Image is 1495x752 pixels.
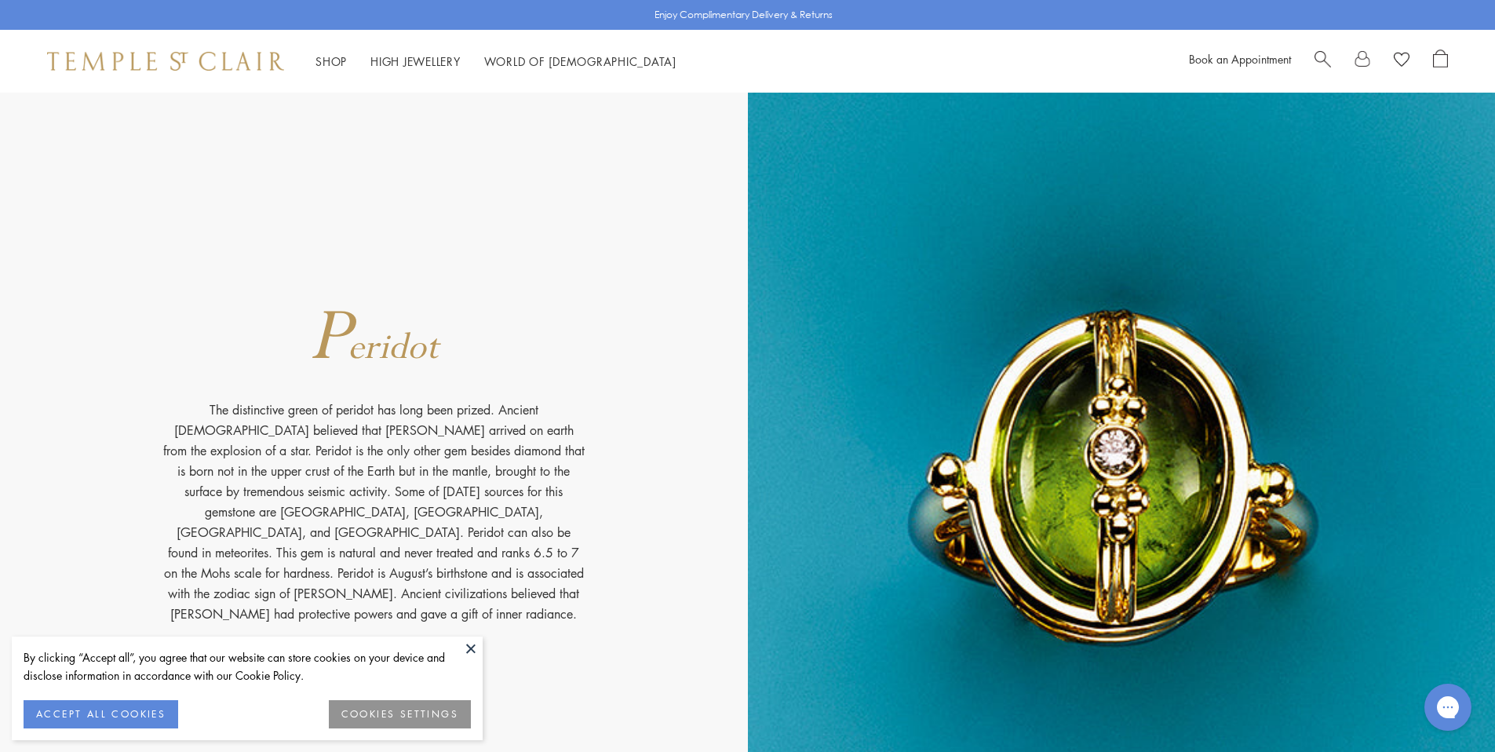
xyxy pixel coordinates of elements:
a: High JewelleryHigh Jewellery [370,53,461,69]
a: Search [1315,49,1331,73]
p: Enjoy Complimentary Delivery & Returns [655,7,833,23]
nav: Main navigation [315,52,676,71]
a: Open Shopping Bag [1433,49,1448,73]
div: By clicking “Accept all”, you agree that our website can store cookies on your device and disclos... [24,648,471,684]
a: Book an Appointment [1189,51,1291,67]
a: View Wishlist [1394,49,1409,73]
iframe: Gorgias live chat messenger [1417,678,1479,736]
span: eridot [348,324,438,371]
span: P [309,291,350,385]
button: ACCEPT ALL COOKIES [24,700,178,728]
img: Temple St. Clair [47,52,284,71]
a: World of [DEMOGRAPHIC_DATA]World of [DEMOGRAPHIC_DATA] [484,53,676,69]
p: The distinctive green of peridot has long been prized. Ancient [DEMOGRAPHIC_DATA] believed that [... [162,400,585,624]
button: COOKIES SETTINGS [329,700,471,728]
a: ShopShop [315,53,347,69]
